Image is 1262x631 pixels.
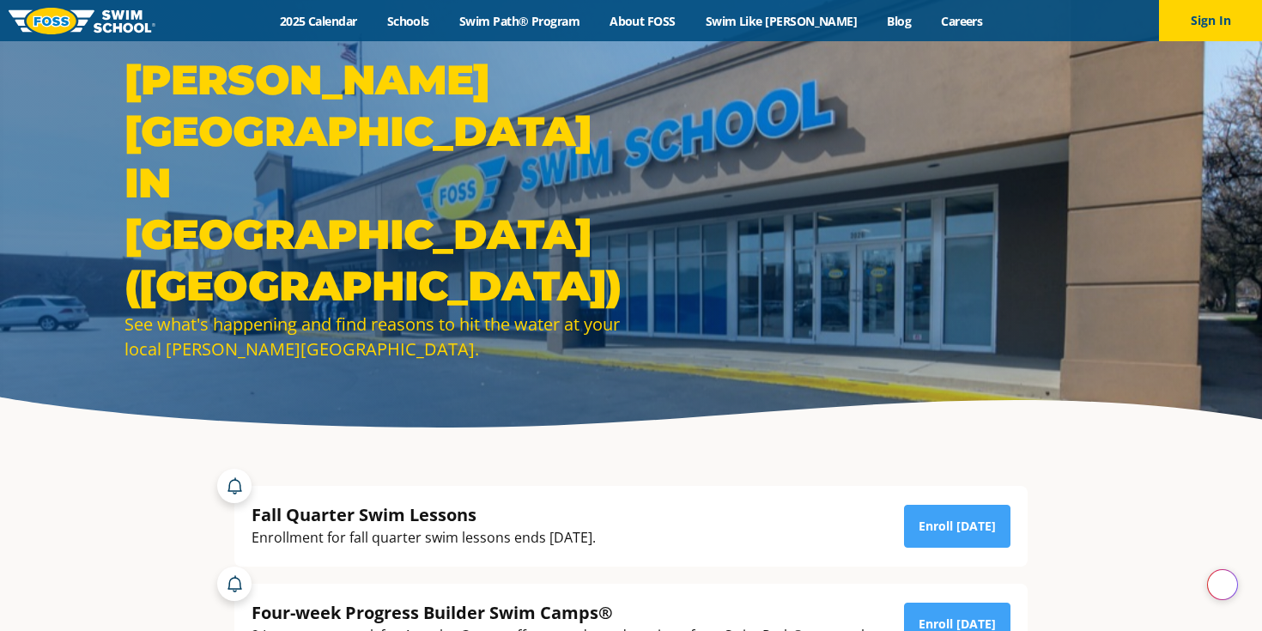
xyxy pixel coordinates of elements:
[252,503,596,526] div: Fall Quarter Swim Lessons
[904,505,1010,548] a: Enroll [DATE]
[872,13,926,29] a: Blog
[264,13,372,29] a: 2025 Calendar
[124,54,622,312] h1: [PERSON_NAME][GEOGRAPHIC_DATA] in [GEOGRAPHIC_DATA] ([GEOGRAPHIC_DATA])
[595,13,691,29] a: About FOSS
[9,8,155,34] img: FOSS Swim School Logo
[444,13,594,29] a: Swim Path® Program
[252,526,596,549] div: Enrollment for fall quarter swim lessons ends [DATE].
[372,13,444,29] a: Schools
[124,312,622,361] div: See what's happening and find reasons to hit the water at your local [PERSON_NAME][GEOGRAPHIC_DATA].
[690,13,872,29] a: Swim Like [PERSON_NAME]
[252,601,873,624] div: Four-week Progress Builder Swim Camps®
[926,13,998,29] a: Careers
